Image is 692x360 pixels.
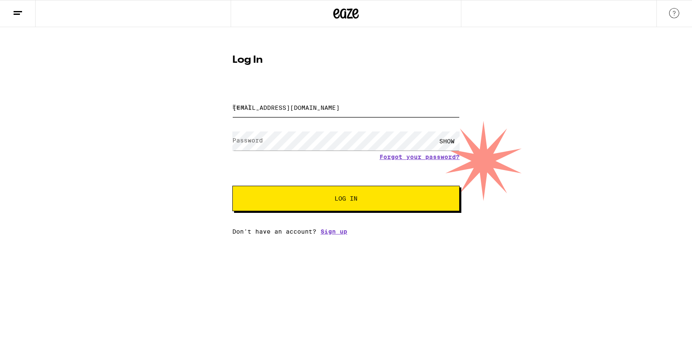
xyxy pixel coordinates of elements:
button: Log In [232,186,460,211]
span: Log In [335,195,357,201]
span: Hi. Need any help? [5,6,61,13]
div: SHOW [434,131,460,151]
label: Password [232,137,263,144]
a: Forgot your password? [379,153,460,160]
a: Sign up [321,228,347,235]
input: Email [232,98,460,117]
label: Email [232,103,251,110]
h1: Log In [232,55,460,65]
div: Don't have an account? [232,228,460,235]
